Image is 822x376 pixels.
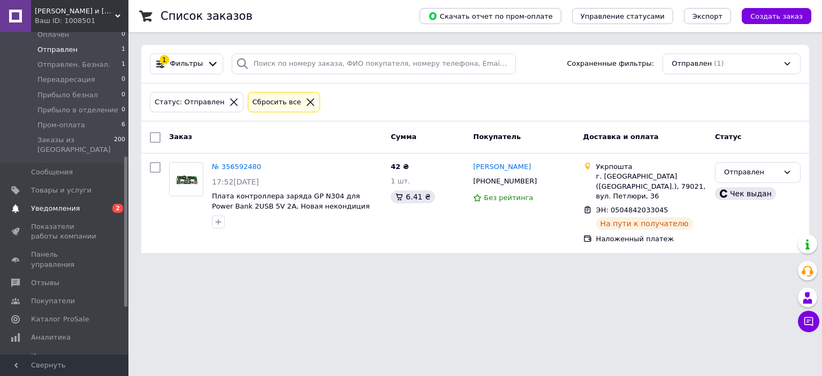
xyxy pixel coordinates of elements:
span: 200 [114,135,125,155]
span: Управление статусами [581,12,665,20]
span: Каталог ProSale [31,314,89,324]
span: [PHONE_NUMBER] [473,177,537,185]
span: Переадресация [37,75,95,85]
span: НАТАН и К. [35,6,115,16]
span: Заказы из [GEOGRAPHIC_DATA] [37,135,114,155]
span: Без рейтинга [484,194,533,202]
span: Отзывы [31,278,59,288]
span: Покупатели [31,296,75,306]
span: 0 [121,30,125,40]
span: 42 ₴ [391,163,409,171]
span: 1 [121,60,125,70]
span: Оплачен [37,30,69,40]
a: Плата контроллера заряда GP N304 для Power Bank 2USB 5V 2A, Новая некондиция [212,192,370,210]
span: Прибыло в отделение [37,105,118,115]
span: 1 [121,45,125,55]
div: Отправлен [724,167,779,178]
span: Уведомления [31,204,80,213]
button: Скачать отчет по пром-оплате [420,8,561,24]
div: 1 [159,55,169,65]
div: На пути к получателю [596,217,693,230]
button: Управление статусами [572,8,673,24]
span: Товары и услуги [31,186,92,195]
span: Пром-оплата [37,120,85,130]
span: Отправлен [37,45,78,55]
span: Отправлен [672,59,712,69]
div: Ваш ID: 1008501 [35,16,128,26]
a: Фото товару [169,162,203,196]
div: Статус: Отправлен [153,97,227,108]
span: Доставка и оплата [583,133,659,141]
span: Сообщения [31,167,73,177]
span: 1 шт. [391,177,410,185]
button: Экспорт [684,8,731,24]
a: № 356592480 [212,163,261,171]
span: Инструменты вебмастера и SEO [31,351,99,371]
span: Заказ [169,133,192,141]
span: Прибыло безнал [37,90,98,100]
span: 0 [121,90,125,100]
div: Укрпошта [596,162,706,172]
h1: Список заказов [161,10,253,22]
input: Поиск по номеру заказа, ФИО покупателя, номеру телефона, Email, номеру накладной [232,53,516,74]
div: Сбросить все [250,97,303,108]
div: 6.41 ₴ [391,190,435,203]
span: Панель управления [31,250,99,269]
span: Создать заказ [750,12,803,20]
button: Создать заказ [742,8,811,24]
span: 0 [121,105,125,115]
span: Покупатель [473,133,521,141]
span: Отправлен. Безнал. [37,60,110,70]
span: Аналитика [31,333,71,342]
span: Фильтры [170,59,203,69]
span: Показатели работы компании [31,222,99,241]
img: Фото товару [170,167,203,192]
span: (1) [714,59,724,67]
span: Сохраненные фильтры: [567,59,654,69]
div: г. [GEOGRAPHIC_DATA] ([GEOGRAPHIC_DATA].), 79021, вул. Петлюри, 36 [596,172,706,201]
div: Чек выдан [715,187,776,200]
span: 6 [121,120,125,130]
span: ЭН: 0504842033045 [596,206,668,214]
span: 0 [121,75,125,85]
button: Чат с покупателем [798,311,819,332]
span: 2 [112,204,123,213]
a: Создать заказ [731,12,811,20]
span: 17:52[DATE] [212,178,259,186]
a: [PERSON_NAME] [473,162,531,172]
span: Сумма [391,133,416,141]
span: Статус [715,133,742,141]
span: Экспорт [692,12,722,20]
div: Наложенный платеж [596,234,706,244]
span: Скачать отчет по пром-оплате [428,11,553,21]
